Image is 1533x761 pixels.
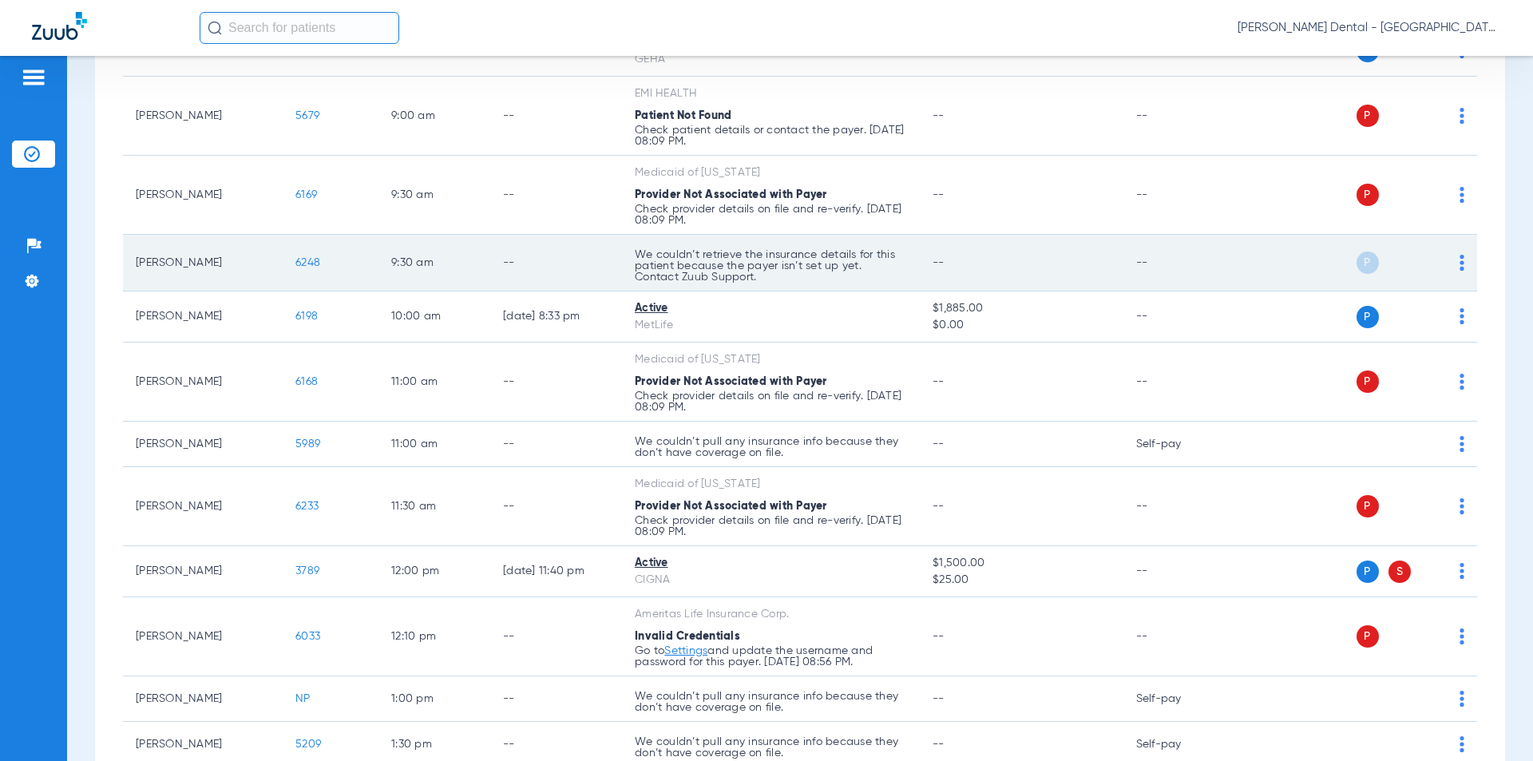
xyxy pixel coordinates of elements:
[635,300,907,317] div: Active
[1123,156,1231,235] td: --
[378,235,490,291] td: 9:30 AM
[933,555,1110,572] span: $1,500.00
[490,156,622,235] td: --
[1123,291,1231,343] td: --
[933,376,945,387] span: --
[933,739,945,750] span: --
[1460,108,1464,124] img: group-dot-blue.svg
[664,645,707,656] a: Settings
[295,501,319,512] span: 6233
[490,676,622,722] td: --
[295,565,319,577] span: 3789
[635,317,907,334] div: MetLife
[1460,187,1464,203] img: group-dot-blue.svg
[635,51,907,68] div: GEHA
[378,597,490,676] td: 12:10 PM
[635,390,907,413] p: Check provider details on file and re-verify. [DATE] 08:09 PM.
[933,317,1110,334] span: $0.00
[295,257,320,268] span: 6248
[123,291,283,343] td: [PERSON_NAME]
[1123,546,1231,597] td: --
[635,631,740,642] span: Invalid Credentials
[933,438,945,450] span: --
[490,291,622,343] td: [DATE] 8:33 PM
[378,546,490,597] td: 12:00 PM
[378,676,490,722] td: 1:00 PM
[1460,255,1464,271] img: group-dot-blue.svg
[123,156,283,235] td: [PERSON_NAME]
[21,68,46,87] img: hamburger-icon
[123,597,283,676] td: [PERSON_NAME]
[635,351,907,368] div: Medicaid of [US_STATE]
[378,77,490,156] td: 9:00 AM
[200,12,399,44] input: Search for patients
[490,235,622,291] td: --
[933,501,945,512] span: --
[1460,563,1464,579] img: group-dot-blue.svg
[295,110,319,121] span: 5679
[123,235,283,291] td: [PERSON_NAME]
[635,645,907,668] p: Go to and update the username and password for this payer. [DATE] 08:56 PM.
[635,606,907,623] div: Ameritas Life Insurance Corp.
[933,300,1110,317] span: $1,885.00
[635,164,907,181] div: Medicaid of [US_STATE]
[1357,252,1379,274] span: P
[490,422,622,467] td: --
[1123,422,1231,467] td: Self-pay
[490,467,622,546] td: --
[933,110,945,121] span: --
[378,422,490,467] td: 11:00 AM
[1123,597,1231,676] td: --
[635,572,907,589] div: CIGNA
[123,343,283,422] td: [PERSON_NAME]
[490,597,622,676] td: --
[32,12,87,40] img: Zuub Logo
[933,257,945,268] span: --
[1460,691,1464,707] img: group-dot-blue.svg
[1357,105,1379,127] span: P
[378,291,490,343] td: 10:00 AM
[1123,235,1231,291] td: --
[1460,736,1464,752] img: group-dot-blue.svg
[635,476,907,493] div: Medicaid of [US_STATE]
[295,631,320,642] span: 6033
[1357,561,1379,583] span: P
[295,438,320,450] span: 5989
[635,189,827,200] span: Provider Not Associated with Payer
[295,376,318,387] span: 6168
[123,422,283,467] td: [PERSON_NAME]
[1460,628,1464,644] img: group-dot-blue.svg
[635,376,827,387] span: Provider Not Associated with Payer
[295,739,321,750] span: 5209
[1123,676,1231,722] td: Self-pay
[1460,436,1464,452] img: group-dot-blue.svg
[123,77,283,156] td: [PERSON_NAME]
[1123,343,1231,422] td: --
[635,555,907,572] div: Active
[123,467,283,546] td: [PERSON_NAME]
[490,546,622,597] td: [DATE] 11:40 PM
[933,631,945,642] span: --
[123,676,283,722] td: [PERSON_NAME]
[1460,498,1464,514] img: group-dot-blue.svg
[490,77,622,156] td: --
[635,736,907,759] p: We couldn’t pull any insurance info because they don’t have coverage on file.
[635,125,907,147] p: Check patient details or contact the payer. [DATE] 08:09 PM.
[1460,308,1464,324] img: group-dot-blue.svg
[635,691,907,713] p: We couldn’t pull any insurance info because they don’t have coverage on file.
[1123,77,1231,156] td: --
[378,343,490,422] td: 11:00 AM
[1238,20,1501,36] span: [PERSON_NAME] Dental - [GEOGRAPHIC_DATA]
[1460,374,1464,390] img: group-dot-blue.svg
[635,249,907,283] p: We couldn’t retrieve the insurance details for this patient because the payer isn’t set up yet. C...
[933,189,945,200] span: --
[1357,184,1379,206] span: P
[933,572,1110,589] span: $25.00
[635,501,827,512] span: Provider Not Associated with Payer
[1357,306,1379,328] span: P
[635,85,907,102] div: EMI HEALTH
[295,189,317,200] span: 6169
[635,110,731,121] span: Patient Not Found
[635,204,907,226] p: Check provider details on file and re-verify. [DATE] 08:09 PM.
[1357,495,1379,517] span: P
